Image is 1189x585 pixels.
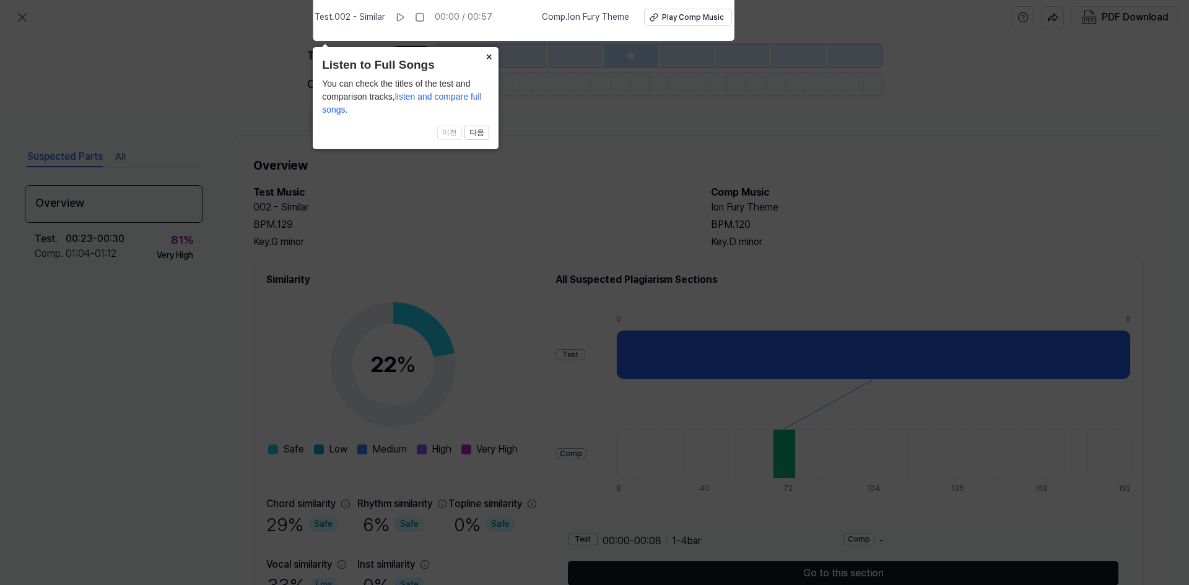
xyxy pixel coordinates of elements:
[542,11,629,24] span: Comp . Ion Fury Theme
[322,92,482,115] span: listen and compare full songs.
[322,56,489,74] header: Listen to Full Songs
[464,126,489,141] button: 다음
[435,11,492,24] div: 00:00 / 00:57
[315,11,385,24] span: Test . 002 - Similar
[662,12,724,23] div: Play Comp Music
[644,9,732,26] button: Play Comp Music
[322,77,489,116] div: You can check the titles of the test and comparison tracks,
[479,47,499,64] button: Close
